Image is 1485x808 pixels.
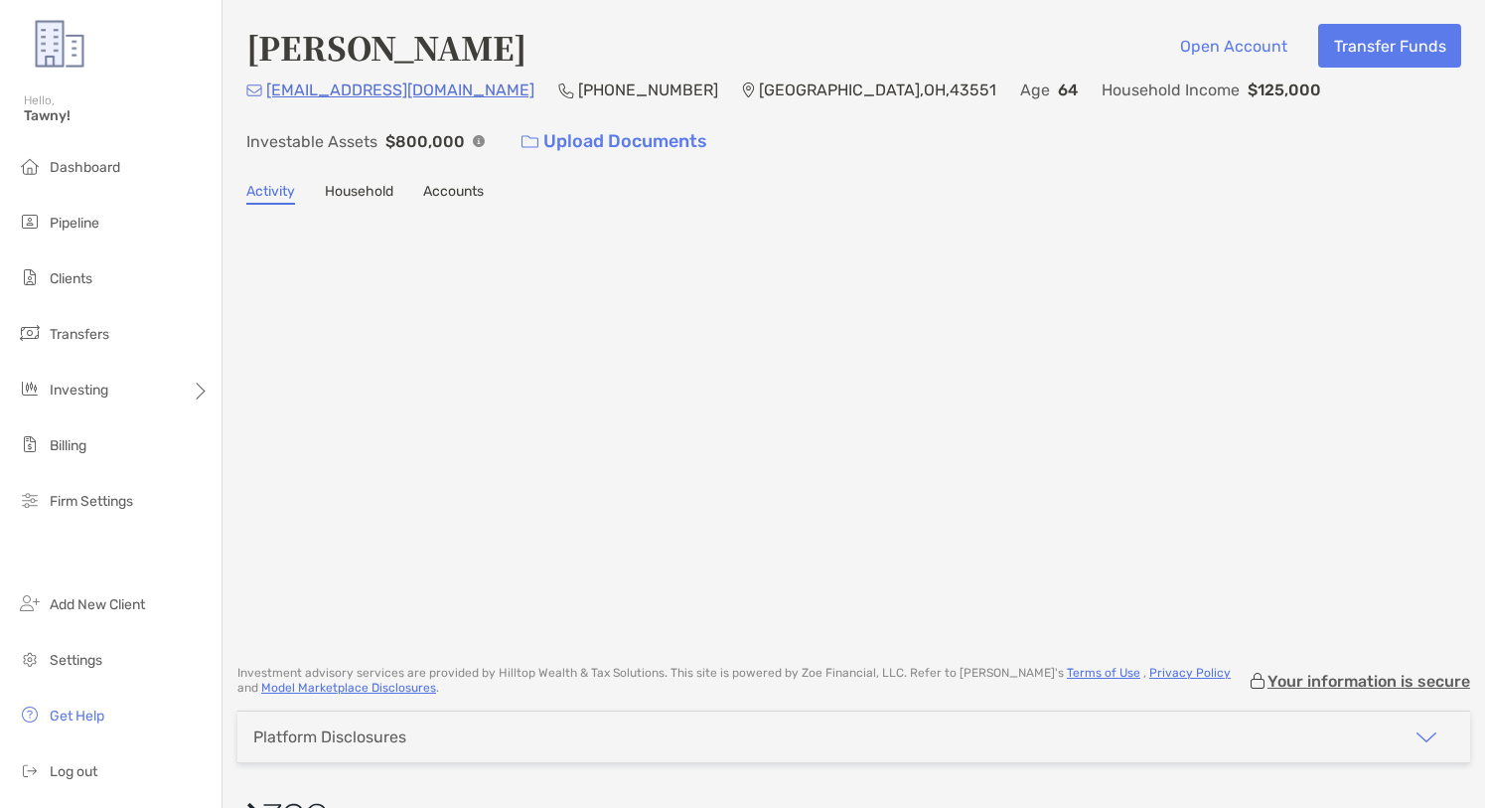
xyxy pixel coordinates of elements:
[266,78,534,102] p: [EMAIL_ADDRESS][DOMAIN_NAME]
[246,183,295,205] a: Activity
[1267,672,1470,691] p: Your information is secure
[1164,24,1302,68] button: Open Account
[18,488,42,512] img: firm-settings icon
[1067,666,1140,680] a: Terms of Use
[1149,666,1231,680] a: Privacy Policy
[50,708,104,725] span: Get Help
[237,666,1248,696] p: Investment advisory services are provided by Hilltop Wealth & Tax Solutions . This site is powere...
[50,763,97,780] span: Log out
[18,703,42,727] img: get-help icon
[50,159,120,176] span: Dashboard
[18,432,42,456] img: billing icon
[1248,78,1321,102] p: $125,000
[385,129,465,154] p: $800,000
[50,493,133,510] span: Firm Settings
[24,8,95,80] img: Zoe Logo
[18,154,42,178] img: dashboard icon
[759,78,996,102] p: [GEOGRAPHIC_DATA] , OH , 43551
[246,84,262,96] img: Email Icon
[50,215,99,232] span: Pipeline
[253,727,406,746] div: Platform Disclosures
[423,183,484,205] a: Accounts
[1318,24,1461,68] button: Transfer Funds
[742,82,755,98] img: Location Icon
[50,437,86,454] span: Billing
[1058,78,1078,102] p: 64
[521,135,538,149] img: button icon
[50,382,108,399] span: Investing
[50,652,102,669] span: Settings
[18,210,42,234] img: pipeline icon
[50,596,145,613] span: Add New Client
[18,321,42,345] img: transfers icon
[18,377,42,401] img: investing icon
[1414,726,1438,749] img: icon arrow
[558,82,574,98] img: Phone Icon
[246,24,526,70] h4: [PERSON_NAME]
[1102,78,1240,102] p: Household Income
[578,78,718,102] p: [PHONE_NUMBER]
[325,183,393,205] a: Household
[246,129,377,154] p: Investable Assets
[18,265,42,289] img: clients icon
[18,591,42,615] img: add_new_client icon
[24,107,210,124] span: Tawny!
[18,647,42,671] img: settings icon
[473,135,485,147] img: Info Icon
[50,270,92,287] span: Clients
[261,681,436,695] a: Model Marketplace Disclosures
[509,120,720,163] a: Upload Documents
[1020,78,1050,102] p: Age
[18,758,42,782] img: logout icon
[50,326,109,343] span: Transfers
